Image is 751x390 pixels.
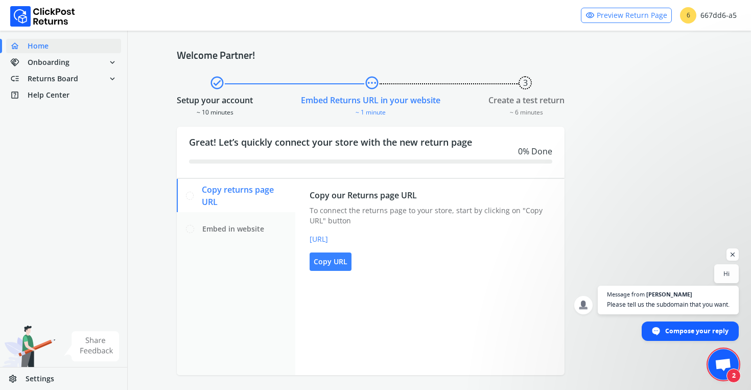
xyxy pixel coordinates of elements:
[607,300,730,309] span: Please tell us the subdomain that you want.
[189,145,552,157] div: 0 % Done
[202,224,264,234] span: Embed in website
[488,106,565,117] div: ~ 6 minutes
[28,41,49,51] span: Home
[665,322,729,340] span: Compose your reply
[10,6,75,27] img: Logo
[581,8,672,23] a: visibilityPreview Return Page
[646,291,692,297] span: [PERSON_NAME]
[726,369,741,383] span: 2
[6,39,121,53] a: homeHome
[680,7,696,24] span: 6
[108,55,117,70] span: expand_more
[10,39,28,53] span: home
[8,372,26,386] span: settings
[301,94,440,106] div: Embed Returns URL in your website
[708,349,739,380] div: Open chat
[519,76,532,89] button: 3
[108,72,117,86] span: expand_more
[64,331,120,361] img: share feedback
[10,72,28,86] span: low_priority
[10,88,28,102] span: help_center
[28,90,69,100] span: Help Center
[28,74,78,84] span: Returns Board
[364,74,380,92] span: pending
[310,205,550,226] div: To connect the returns page to your store, start by clicking on "Copy URL" button
[177,127,565,178] div: Great! Let’s quickly connect your store with the new return page
[28,57,69,67] span: Onboarding
[26,374,54,384] span: Settings
[177,106,253,117] div: ~ 10 minutes
[310,189,550,201] div: Copy our Returns page URL
[310,234,550,244] a: [URL]
[680,7,737,24] div: 667dd6-a5
[209,74,225,92] span: check_circle
[202,183,287,208] span: Copy returns page URL
[607,291,645,297] span: Message from
[10,55,28,70] span: handshake
[488,94,565,106] div: Create a test return
[6,88,121,102] a: help_centerHelp Center
[723,269,730,279] span: Hi
[585,8,595,22] span: visibility
[177,94,253,106] div: Setup your account
[310,253,351,271] button: Copy URL
[301,106,440,117] div: ~ 1 minute
[177,49,702,61] h4: Welcome Partner!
